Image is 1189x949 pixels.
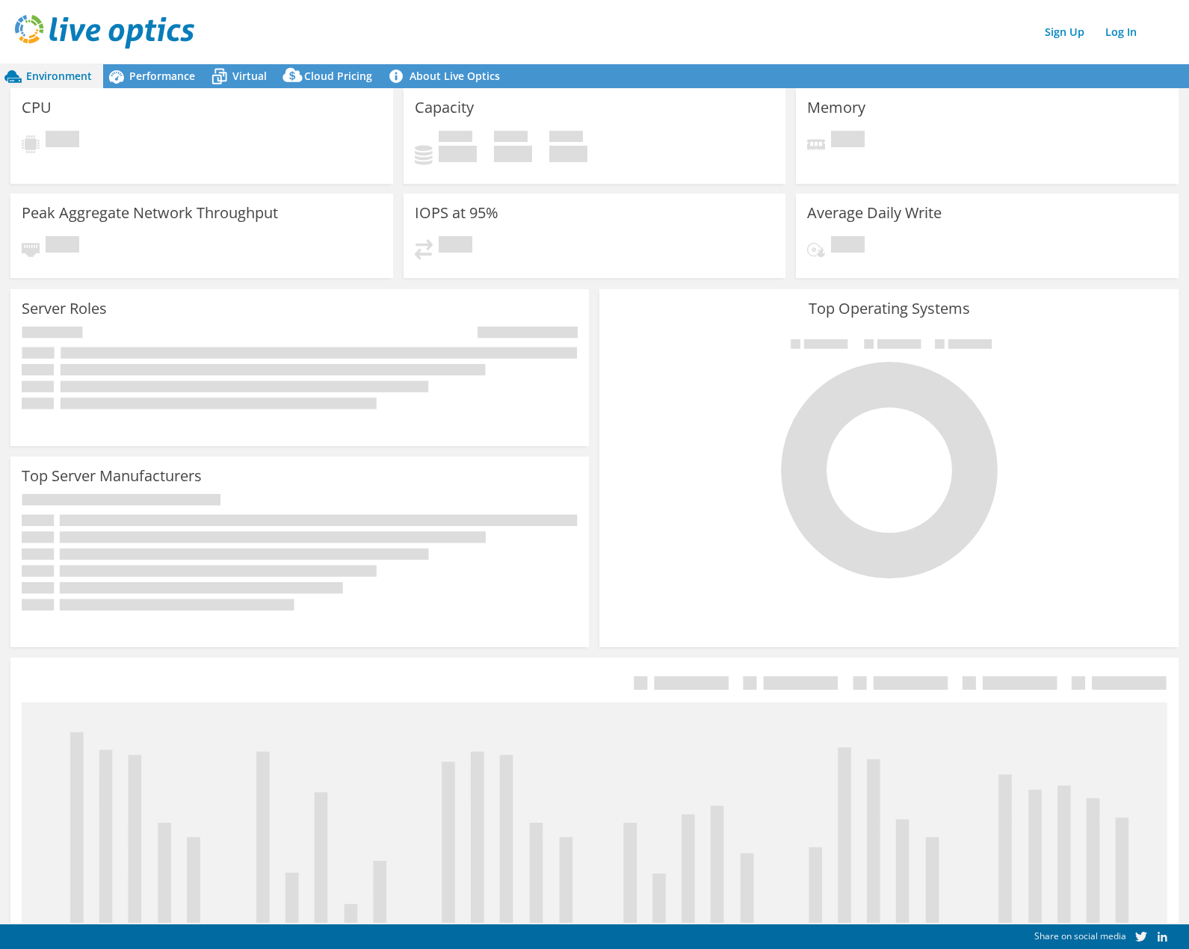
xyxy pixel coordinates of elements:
span: Pending [831,236,865,256]
a: Sign Up [1037,21,1092,43]
span: Pending [439,236,472,256]
span: Pending [46,131,79,151]
h3: Capacity [415,99,474,116]
img: live_optics_svg.svg [15,15,194,49]
a: About Live Optics [383,64,511,88]
span: Share on social media [1034,930,1126,942]
span: Pending [831,131,865,151]
h3: CPU [22,99,52,116]
span: Cloud Pricing [304,69,372,83]
span: Total [549,131,583,146]
h4: 0 GiB [494,146,532,162]
h3: IOPS at 95% [415,205,498,221]
span: Used [439,131,472,146]
h3: Top Operating Systems [611,300,1167,317]
h3: Server Roles [22,300,107,317]
a: Log In [1098,21,1144,43]
h3: Top Server Manufacturers [22,468,202,484]
span: Pending [46,236,79,256]
h3: Peak Aggregate Network Throughput [22,205,278,221]
h3: Average Daily Write [807,205,942,221]
h3: Memory [807,99,865,116]
span: Environment [26,69,92,83]
span: Free [494,131,528,146]
h4: 0 GiB [439,146,477,162]
span: Virtual [232,69,267,83]
span: Performance [129,69,195,83]
h4: 0 GiB [549,146,587,162]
